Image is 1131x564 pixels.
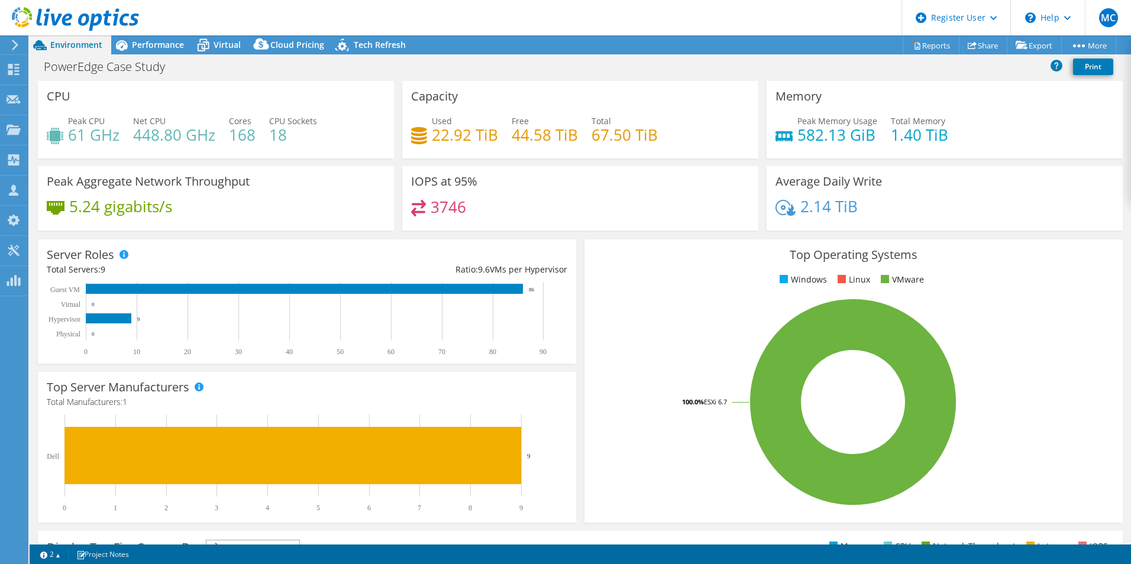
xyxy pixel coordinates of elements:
span: MC [1099,8,1118,27]
h4: 582.13 GiB [797,128,877,141]
li: Linux [835,273,870,286]
text: 70 [438,348,445,356]
h3: CPU [47,90,70,103]
text: 1 [114,504,117,512]
text: Hypervisor [49,315,80,323]
text: 3 [215,504,218,512]
a: More [1061,36,1116,54]
span: Peak CPU [68,115,105,127]
text: 50 [337,348,344,356]
h4: 22.92 TiB [432,128,498,141]
li: Network Throughput [919,540,1016,553]
text: 2 [164,504,168,512]
h4: 18 [269,128,317,141]
text: 5 [316,504,320,512]
h4: 168 [229,128,256,141]
span: 9 [101,264,105,275]
text: 4 [266,504,269,512]
li: CPU [881,540,911,553]
span: Cores [229,115,251,127]
text: 9 [137,316,140,322]
h3: Capacity [411,90,458,103]
text: 8 [468,504,472,512]
span: Virtual [214,39,241,50]
li: IOPS [1075,540,1108,553]
text: Physical [56,330,80,338]
h3: Server Roles [47,248,114,261]
span: Performance [132,39,184,50]
li: VMware [878,273,924,286]
h3: Memory [775,90,822,103]
a: Export [1007,36,1062,54]
div: Total Servers: [47,263,307,276]
a: 2 [32,547,69,562]
span: CPU Sockets [269,115,317,127]
text: 20 [184,348,191,356]
span: Net CPU [133,115,166,127]
a: Reports [903,36,959,54]
span: Cloud Pricing [270,39,324,50]
h4: 2.14 TiB [800,200,858,213]
span: Total [592,115,611,127]
h4: Total Manufacturers: [47,396,567,409]
h4: 5.24 gigabits/s [69,200,172,213]
svg: \n [1025,12,1036,23]
h3: IOPS at 95% [411,175,477,188]
span: Total Memory [891,115,945,127]
span: Peak Memory Usage [797,115,877,127]
a: Share [959,36,1007,54]
tspan: ESXi 6.7 [704,397,727,406]
text: 60 [387,348,395,356]
h3: Top Operating Systems [593,248,1114,261]
text: 90 [539,348,547,356]
h4: 448.80 GHz [133,128,215,141]
h4: 3746 [431,200,466,213]
text: 30 [235,348,242,356]
h4: 1.40 TiB [891,128,948,141]
span: IOPS [206,540,299,555]
h4: 44.58 TiB [512,128,578,141]
text: 40 [286,348,293,356]
text: 80 [489,348,496,356]
li: Memory [826,540,873,553]
li: Windows [777,273,827,286]
text: 9 [519,504,523,512]
span: Used [432,115,452,127]
a: Print [1073,59,1113,75]
text: 0 [84,348,88,356]
text: 7 [418,504,421,512]
text: 0 [92,331,95,337]
h3: Average Daily Write [775,175,882,188]
text: 86 [529,287,535,293]
text: Virtual [61,300,81,309]
text: Guest VM [50,286,80,294]
a: Project Notes [68,547,137,562]
li: Latency [1023,540,1068,553]
tspan: 100.0% [682,397,704,406]
text: 0 [92,302,95,307]
span: 1 [122,396,127,407]
h1: PowerEdge Case Study [38,60,183,73]
h3: Top Server Manufacturers [47,381,189,394]
text: 6 [367,504,371,512]
text: 0 [63,504,66,512]
span: Environment [50,39,102,50]
h3: Peak Aggregate Network Throughput [47,175,250,188]
text: 10 [133,348,140,356]
div: Ratio: VMs per Hypervisor [307,263,567,276]
h4: 67.50 TiB [592,128,658,141]
span: Tech Refresh [354,39,406,50]
text: Dell [47,452,59,461]
span: 9.6 [478,264,490,275]
span: Free [512,115,529,127]
text: 9 [527,452,531,459]
h4: 61 GHz [68,128,119,141]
